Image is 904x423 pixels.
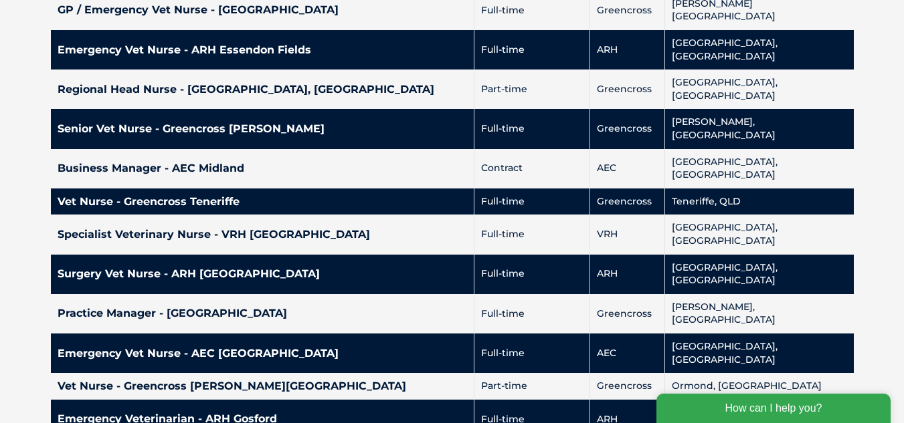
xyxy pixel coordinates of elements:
td: Greencross [590,69,665,109]
td: AEC [590,149,665,188]
td: Part-time [474,373,590,400]
td: [GEOGRAPHIC_DATA], [GEOGRAPHIC_DATA] [665,149,854,188]
td: [GEOGRAPHIC_DATA], [GEOGRAPHIC_DATA] [665,255,854,294]
td: ARH [590,30,665,69]
td: [GEOGRAPHIC_DATA], [GEOGRAPHIC_DATA] [665,333,854,373]
td: Ormond, [GEOGRAPHIC_DATA] [665,373,854,400]
td: [GEOGRAPHIC_DATA], [GEOGRAPHIC_DATA] [665,69,854,109]
td: ARH [590,255,665,294]
div: How can I help you? [8,8,242,37]
td: Full-time [474,215,590,254]
h4: GP / Emergency Vet Nurse - [GEOGRAPHIC_DATA] [58,5,468,15]
td: Full-time [474,109,590,148]
td: Contract [474,149,590,188]
td: Greencross [590,109,665,148]
td: Full-time [474,294,590,333]
td: Full-time [474,333,590,373]
td: Greencross [590,294,665,333]
h4: Emergency Vet Nurse - AEC [GEOGRAPHIC_DATA] [58,348,468,359]
td: [PERSON_NAME], [GEOGRAPHIC_DATA] [665,109,854,148]
h4: Practice Manager - [GEOGRAPHIC_DATA] [58,308,468,319]
td: Full-time [474,255,590,294]
h4: Specialist Veterinary Nurse - VRH [GEOGRAPHIC_DATA] [58,229,468,240]
td: Teneriffe, QLD [665,188,854,215]
td: Greencross [590,373,665,400]
td: Full-time [474,30,590,69]
h4: Senior Vet Nurse - Greencross [PERSON_NAME] [58,124,468,134]
td: Greencross [590,188,665,215]
h4: Emergency Vet Nurse - ARH Essendon Fields [58,45,468,55]
h4: Business Manager - AEC Midland [58,163,468,174]
td: Full-time [474,188,590,215]
td: AEC [590,333,665,373]
h4: Vet Nurse - Greencross Teneriffe [58,196,468,207]
td: [GEOGRAPHIC_DATA], [GEOGRAPHIC_DATA] [665,30,854,69]
td: [PERSON_NAME], [GEOGRAPHIC_DATA] [665,294,854,333]
td: [GEOGRAPHIC_DATA], [GEOGRAPHIC_DATA] [665,215,854,254]
td: Part-time [474,69,590,109]
td: VRH [590,215,665,254]
h4: Vet Nurse - Greencross [PERSON_NAME][GEOGRAPHIC_DATA] [58,381,468,392]
h4: Surgery Vet Nurse - ARH [GEOGRAPHIC_DATA] [58,269,468,279]
h4: Regional Head Nurse - [GEOGRAPHIC_DATA], [GEOGRAPHIC_DATA] [58,84,468,95]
